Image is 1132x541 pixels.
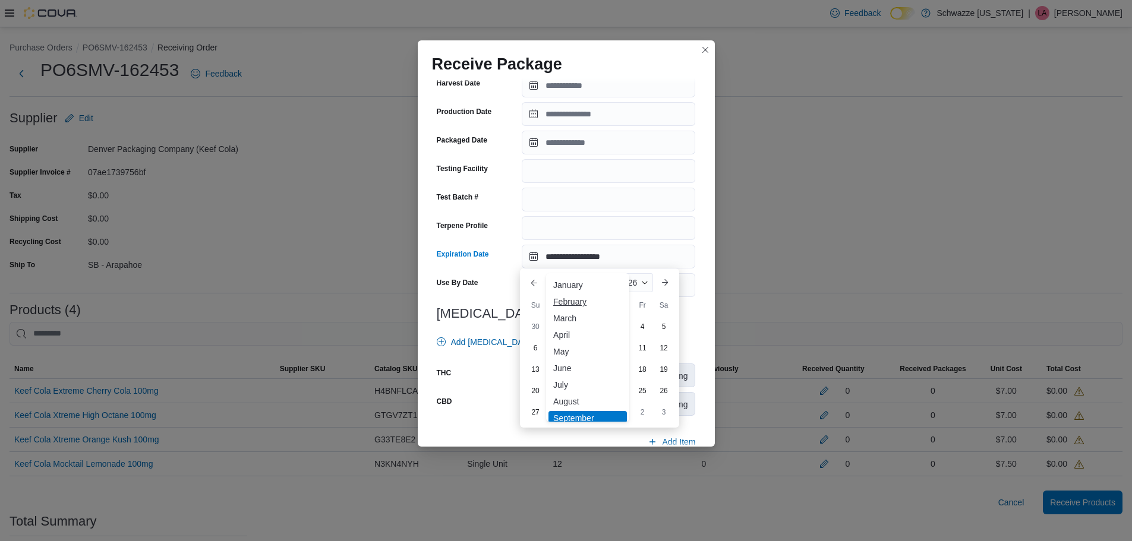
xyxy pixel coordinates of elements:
div: day-3 [654,403,673,422]
div: July [548,378,627,392]
div: February [548,295,627,309]
label: Production Date [437,107,492,116]
label: Use By Date [437,278,478,287]
span: Add [MEDICAL_DATA] [451,336,535,348]
div: June [548,361,627,375]
h1: Receive Package [432,55,562,74]
div: day-26 [654,381,673,400]
div: September [548,411,627,425]
div: day-2 [633,403,652,422]
label: Expiration Date [437,249,489,259]
div: Sa [654,296,673,315]
div: August [548,394,627,409]
span: Add Item [662,436,695,448]
h3: [MEDICAL_DATA] [437,306,696,321]
div: day-13 [526,360,545,379]
label: THC [437,368,452,378]
button: Add Item [643,430,700,454]
button: Next month [655,273,674,292]
input: Press the down key to open a popover containing a calendar. [522,74,695,97]
div: day-19 [654,360,673,379]
div: day-11 [633,338,652,357]
div: day-6 [526,338,545,357]
div: day-5 [654,317,673,336]
div: September, 2026 [525,316,674,423]
button: Closes this modal window [698,43,712,57]
div: May [548,344,627,359]
label: CBD [437,397,452,406]
div: day-25 [633,381,652,400]
div: Fr [633,296,652,315]
div: January [548,278,627,292]
div: day-27 [526,403,545,422]
div: day-20 [526,381,545,400]
label: Testing Facility [437,164,488,173]
div: day-4 [633,317,652,336]
div: April [548,328,627,342]
input: Press the down key to open a popover containing a calendar. [522,131,695,154]
input: Press the down key to enter a popover containing a calendar. Press the escape key to close the po... [522,245,695,268]
label: Packaged Date [437,135,487,145]
label: Terpene Profile [437,221,488,230]
div: March [548,311,627,325]
div: Su [526,296,545,315]
input: Press the down key to open a popover containing a calendar. [522,102,695,126]
div: day-12 [654,338,673,357]
div: day-18 [633,360,652,379]
div: day-30 [526,317,545,336]
div: Button. Open the year selector. 2026 is currently selected. [614,273,653,292]
label: Test Batch # [437,192,478,202]
div: mg [669,393,695,415]
div: mg [669,364,695,387]
button: Add [MEDICAL_DATA] [432,330,540,354]
button: Previous Month [525,273,544,292]
label: Harvest Date [437,78,480,88]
